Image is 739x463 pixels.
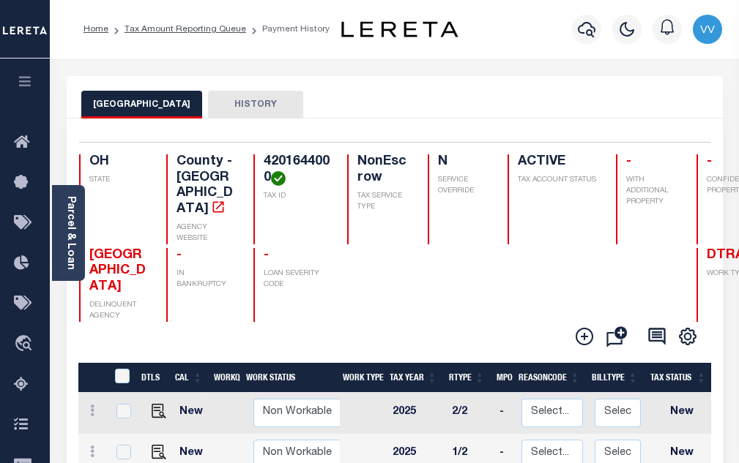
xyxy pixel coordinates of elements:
p: STATE [89,175,149,186]
p: LOAN SEVERITY CODE [264,268,330,290]
td: New [174,393,214,434]
span: - [707,155,712,168]
button: [GEOGRAPHIC_DATA] [81,91,202,118]
p: AGENCY WEBSITE [177,222,236,244]
h4: NonEscrow [357,154,410,186]
a: Parcel & Loan [65,196,75,270]
th: &nbsp; [106,363,136,393]
h4: 4201644000 [264,154,330,186]
th: WorkQ [208,363,240,393]
p: TAX ID [264,191,330,202]
p: SERVICE OVERRIDE [438,175,491,197]
span: - [626,155,631,168]
h4: N [438,154,491,170]
h4: OH [89,154,149,170]
th: CAL: activate to sort column ascending [169,363,208,393]
i: travel_explore [14,335,37,354]
p: TAX SERVICE TYPE [357,191,410,213]
th: Work Status [240,363,340,393]
a: Tax Amount Reporting Queue [125,25,246,34]
p: TAX ACCOUNT STATUS [518,175,598,186]
img: logo-dark.svg [341,21,458,37]
li: Payment History [246,23,330,36]
h4: County - [GEOGRAPHIC_DATA] [177,154,236,217]
p: IN BANKRUPTCY [177,268,236,290]
th: BillType: activate to sort column ascending [586,363,644,393]
span: - [177,249,182,262]
td: - [494,393,516,434]
h4: ACTIVE [518,154,598,170]
th: ReasonCode: activate to sort column ascending [513,363,586,393]
p: DELINQUENT AGENCY [89,300,149,322]
th: DTLS [135,363,169,393]
th: RType: activate to sort column ascending [443,363,491,393]
td: 2025 [387,393,446,434]
th: Tax Status: activate to sort column ascending [644,363,713,393]
th: Tax Year: activate to sort column ascending [384,363,443,393]
td: New [647,393,716,434]
p: WITH ADDITIONAL PROPERTY [626,175,679,208]
th: Work Type [337,363,384,393]
img: svg+xml;base64,PHN2ZyB4bWxucz0iaHR0cDovL3d3dy53My5vcmcvMjAwMC9zdmciIHBvaW50ZXItZXZlbnRzPSJub25lIi... [693,15,722,44]
td: 2/2 [446,393,494,434]
button: HISTORY [208,91,303,118]
span: - [264,249,269,262]
th: &nbsp;&nbsp;&nbsp;&nbsp;&nbsp;&nbsp;&nbsp;&nbsp;&nbsp;&nbsp; [78,363,106,393]
span: [GEOGRAPHIC_DATA] [89,249,146,293]
a: Home [83,25,108,34]
th: MPO [491,363,513,393]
